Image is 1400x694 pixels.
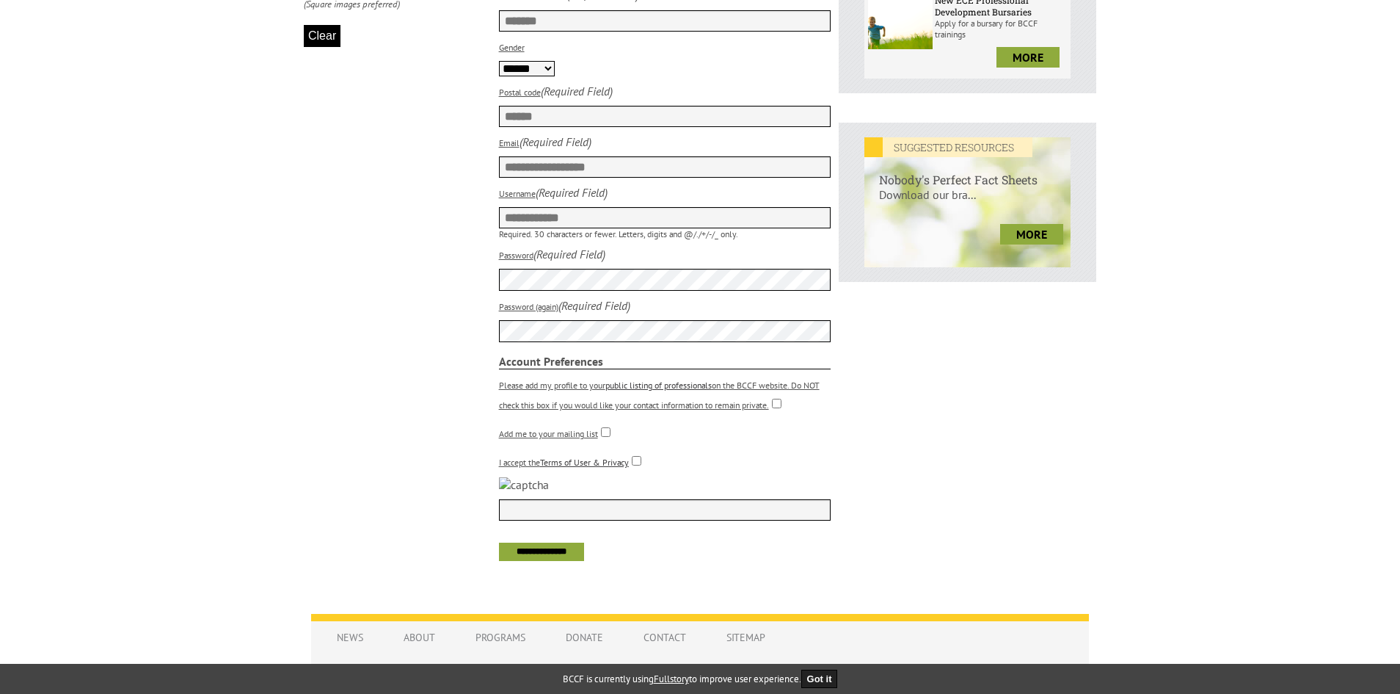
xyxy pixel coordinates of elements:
[536,185,608,200] i: (Required Field)
[801,670,838,688] button: Got it
[541,84,613,98] i: (Required Field)
[322,623,378,651] a: News
[499,42,525,53] label: Gender
[558,298,630,313] i: (Required Field)
[499,228,831,239] p: Required. 30 characters or fewer. Letters, digits and @/./+/-/_ only.
[1000,224,1063,245] a: more
[519,134,591,149] i: (Required Field)
[304,25,340,47] button: Clear
[540,457,629,468] a: Terms of User & Privacy
[605,380,712,391] a: public listing of professionals
[864,187,1071,217] p: Download our bra...
[499,188,536,199] label: Username
[864,137,1032,157] em: SUGGESTED RESOURCES
[712,623,780,651] a: Sitemap
[533,247,605,261] i: (Required Field)
[499,380,820,411] label: Please add my profile to your on the BCCF website. Do NOT check this box if you would like your c...
[864,157,1071,187] h6: Nobody's Perfect Fact Sheets
[499,428,598,439] label: Add me to your mailing list
[461,623,540,651] a: Programs
[389,623,450,651] a: About
[499,457,629,468] label: I accept the
[499,354,831,369] strong: Account Preferences
[551,623,618,651] a: Donate
[499,477,549,492] img: captcha
[654,673,689,685] a: Fullstory
[499,87,541,98] label: Postal code
[499,301,558,312] label: Password (again)
[629,623,701,651] a: Contact
[499,250,533,261] label: Password
[935,18,1067,40] p: Apply for a bursary for BCCF trainings
[996,47,1060,68] a: more
[499,137,519,148] label: Email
